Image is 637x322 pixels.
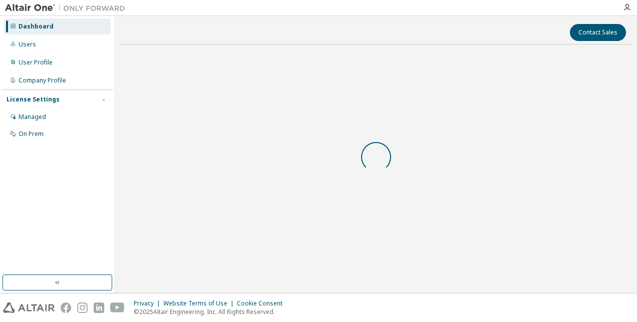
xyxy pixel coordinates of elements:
[77,302,88,313] img: instagram.svg
[19,58,53,66] div: User Profile
[570,24,626,41] button: Contact Sales
[61,302,71,313] img: facebook.svg
[94,302,104,313] img: linkedin.svg
[163,299,237,307] div: Website Terms of Use
[5,3,130,13] img: Altair One
[19,113,46,121] div: Managed
[110,302,125,313] img: youtube.svg
[19,22,54,30] div: Dashboard
[19,76,66,84] div: Company Profile
[134,299,163,307] div: Privacy
[134,307,288,316] p: © 2025 Altair Engineering, Inc. All Rights Reserved.
[7,95,60,103] div: License Settings
[3,302,55,313] img: altair_logo.svg
[19,130,44,138] div: On Prem
[237,299,288,307] div: Cookie Consent
[19,40,36,48] div: Users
